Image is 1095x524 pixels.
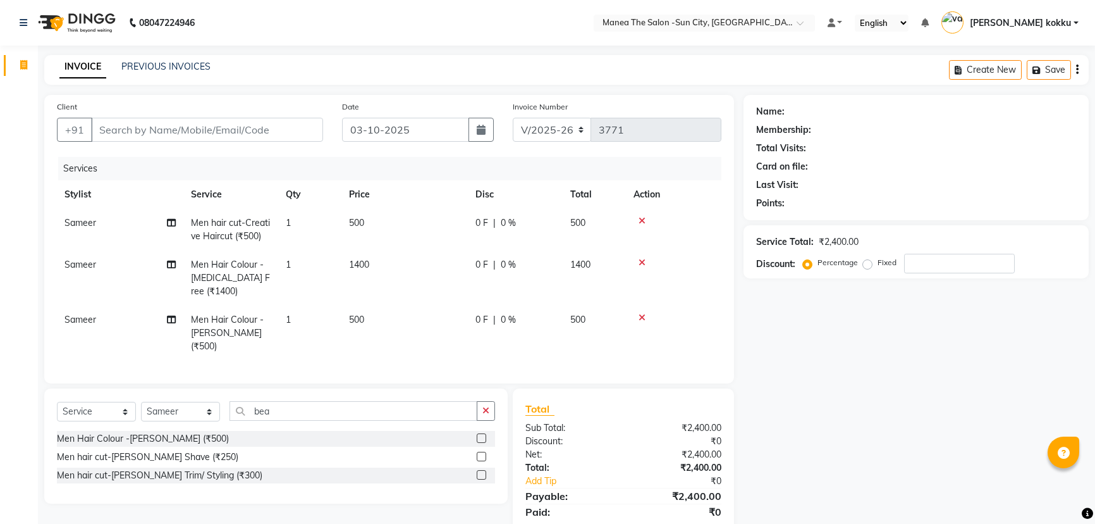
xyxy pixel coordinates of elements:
[878,257,896,268] label: Fixed
[191,259,270,297] span: Men Hair Colour -[MEDICAL_DATA] Free (₹1400)
[570,217,585,228] span: 500
[58,157,731,180] div: Services
[286,259,291,270] span: 1
[64,217,96,228] span: Sameer
[64,314,96,325] span: Sameer
[819,235,859,249] div: ₹2,400.00
[623,421,731,435] div: ₹2,400.00
[570,314,585,325] span: 500
[349,259,369,270] span: 1400
[941,11,963,34] img: vamsi kokku
[121,61,211,72] a: PREVIOUS INVOICES
[756,197,785,210] div: Points:
[949,60,1022,80] button: Create New
[623,504,731,520] div: ₹0
[516,421,623,435] div: Sub Total:
[570,259,590,270] span: 1400
[563,180,626,209] th: Total
[641,475,731,488] div: ₹0
[475,258,488,271] span: 0 F
[623,435,731,448] div: ₹0
[493,216,496,230] span: |
[286,314,291,325] span: 1
[57,451,238,464] div: Men hair cut-[PERSON_NAME] Shave (₹250)
[278,180,341,209] th: Qty
[349,314,364,325] span: 500
[64,259,96,270] span: Sameer
[1027,60,1071,80] button: Save
[139,5,195,41] b: 08047224946
[970,16,1071,30] span: [PERSON_NAME] kokku
[756,160,808,173] div: Card on file:
[91,118,323,142] input: Search by Name/Mobile/Email/Code
[57,432,229,446] div: Men Hair Colour -[PERSON_NAME] (₹500)
[525,402,554,416] span: Total
[756,123,811,137] div: Membership:
[513,101,568,113] label: Invoice Number
[342,101,359,113] label: Date
[468,180,563,209] th: Disc
[349,217,364,228] span: 500
[57,469,262,482] div: Men hair cut-[PERSON_NAME] Trim/ Styling (₹300)
[756,258,795,271] div: Discount:
[493,313,496,327] span: |
[623,489,731,504] div: ₹2,400.00
[191,217,270,242] span: Men hair cut-Creative Haircut (₹500)
[623,461,731,475] div: ₹2,400.00
[756,105,785,118] div: Name:
[475,216,488,230] span: 0 F
[516,489,623,504] div: Payable:
[501,216,516,230] span: 0 %
[516,504,623,520] div: Paid:
[516,475,642,488] a: Add Tip
[32,5,119,41] img: logo
[286,217,291,228] span: 1
[501,258,516,271] span: 0 %
[1042,473,1082,511] iframe: chat widget
[516,435,623,448] div: Discount:
[229,401,477,421] input: Search or Scan
[516,461,623,475] div: Total:
[626,180,721,209] th: Action
[341,180,468,209] th: Price
[191,314,264,352] span: Men Hair Colour -[PERSON_NAME] (₹500)
[756,235,814,249] div: Service Total:
[501,313,516,327] span: 0 %
[57,101,77,113] label: Client
[493,258,496,271] span: |
[516,448,623,461] div: Net:
[475,313,488,327] span: 0 F
[59,56,106,78] a: INVOICE
[57,118,92,142] button: +91
[817,257,858,268] label: Percentage
[183,180,278,209] th: Service
[756,178,798,192] div: Last Visit:
[623,448,731,461] div: ₹2,400.00
[756,142,806,155] div: Total Visits:
[57,180,183,209] th: Stylist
